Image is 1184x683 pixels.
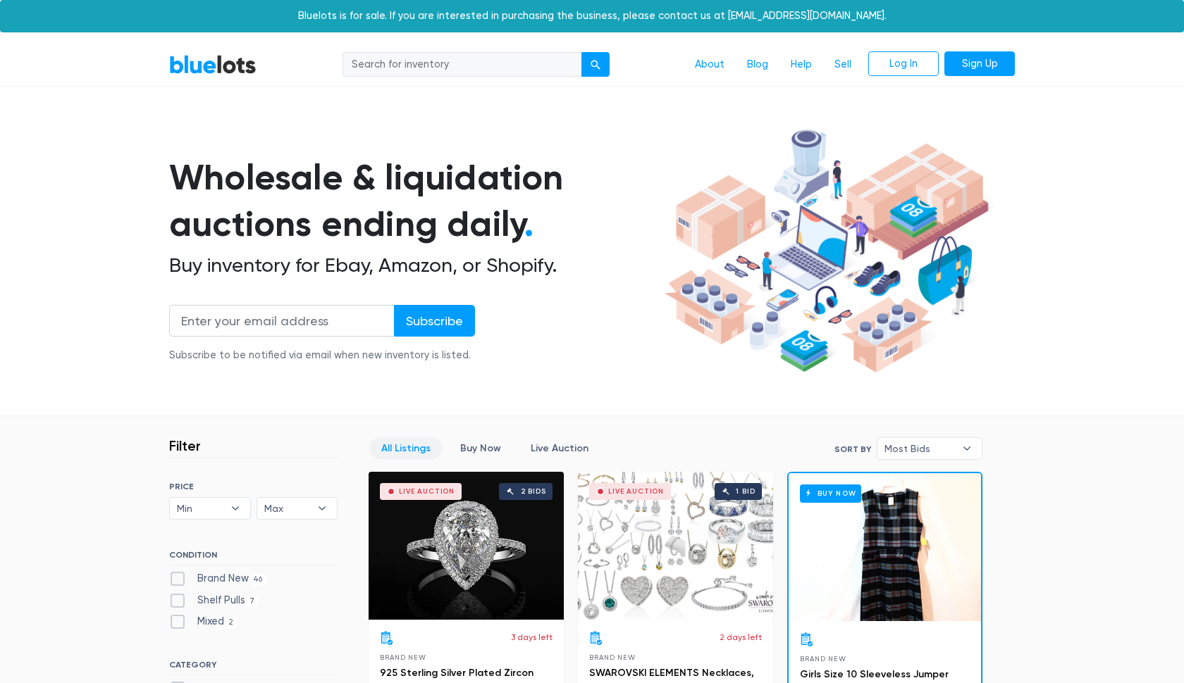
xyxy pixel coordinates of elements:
h6: CONDITION [169,550,338,565]
a: Help [779,51,823,78]
div: Live Auction [399,488,455,495]
a: BlueLots [169,54,257,75]
a: Live Auction 1 bid [578,472,773,620]
a: Sign Up [944,51,1015,77]
h6: PRICE [169,482,338,491]
span: Most Bids [884,438,955,459]
h6: Buy Now [800,484,861,502]
b: ▾ [221,498,250,519]
span: Min [177,498,223,519]
div: Subscribe to be notified via email when new inventory is listed. [169,348,475,363]
input: Subscribe [394,305,475,337]
a: Live Auction 2 bids [369,472,564,620]
b: ▾ [952,438,982,459]
a: About [684,51,736,78]
span: . [524,203,534,245]
h6: CATEGORY [169,660,338,675]
span: Brand New [800,655,846,663]
a: Buy Now [789,473,981,621]
label: Sort By [834,443,871,456]
div: 1 bid [736,488,755,495]
h2: Buy inventory for Ebay, Amazon, or Shopify. [169,253,660,277]
div: 2 bids [521,488,546,495]
span: 7 [245,596,259,607]
input: Search for inventory [343,52,582,77]
a: Buy Now [448,437,513,459]
label: Mixed [169,614,238,629]
a: Sell [823,51,863,78]
label: Shelf Pulls [169,593,259,608]
span: 2 [224,618,238,629]
a: Log In [868,51,939,77]
a: Live Auction [519,437,600,459]
h3: Filter [169,437,201,454]
span: Brand New [589,653,635,661]
p: 3 days left [511,631,553,644]
label: Brand New [169,571,267,587]
span: Brand New [380,653,426,661]
input: Enter your email address [169,305,395,337]
img: hero-ee84e7d0318cb26816c560f6b4441b76977f77a177738b4e94f68c95b2b83dbb.png [660,123,994,380]
span: 46 [249,574,267,585]
a: All Listings [369,437,443,459]
p: 2 days left [720,631,762,644]
span: Max [264,498,311,519]
h1: Wholesale & liquidation auctions ending daily [169,154,660,248]
a: Blog [736,51,779,78]
div: Live Auction [608,488,664,495]
b: ▾ [307,498,337,519]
